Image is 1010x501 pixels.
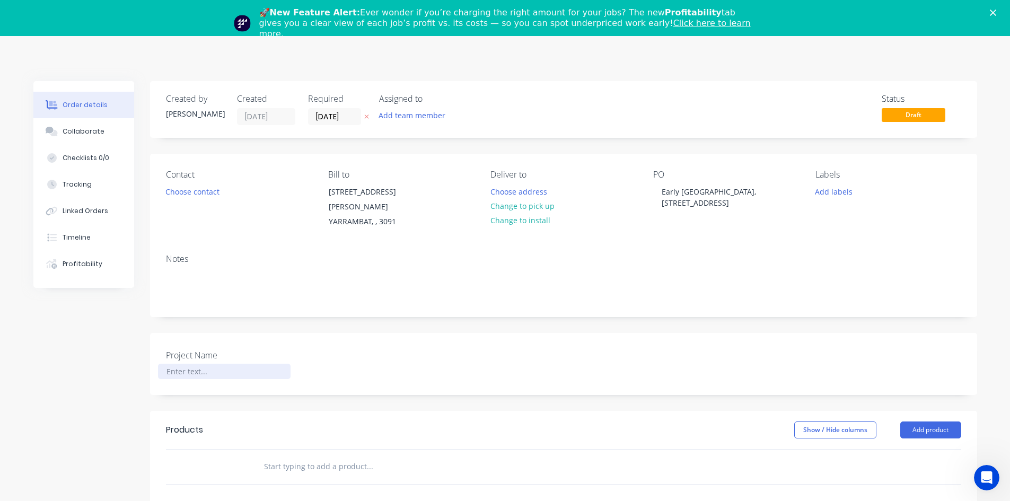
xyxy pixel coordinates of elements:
div: Products [166,424,203,436]
button: Change to install [485,213,556,227]
div: [STREET_ADDRESS][PERSON_NAME]YARRAMBAT, , 3091 [320,184,426,230]
b: Profitability [665,7,722,17]
div: [PERSON_NAME] [166,108,224,119]
div: YARRAMBAT, , 3091 [329,214,417,229]
button: Collaborate [33,118,134,145]
div: Assigned to [379,94,485,104]
div: [STREET_ADDRESS][PERSON_NAME] [329,184,417,214]
div: Order details [63,100,108,110]
div: 🚀 Ever wonder if you’re charging the right amount for your jobs? The new tab gives you a clear vi... [259,7,760,39]
div: Status [882,94,961,104]
div: Required [308,94,366,104]
button: Profitability [33,251,134,277]
div: Bill to [328,170,473,180]
div: Deliver to [490,170,636,180]
div: Checklists 0/0 [63,153,109,163]
b: New Feature Alert: [270,7,361,17]
button: Change to pick up [485,199,560,213]
button: Choose contact [160,184,225,198]
div: Created [237,94,295,104]
button: Choose address [485,184,552,198]
button: Timeline [33,224,134,251]
label: Project Name [166,349,298,362]
button: Checklists 0/0 [33,145,134,171]
button: Add product [900,421,961,438]
button: Add team member [373,108,451,122]
span: Draft [882,108,945,121]
input: Start typing to add a product... [264,456,476,477]
div: Contact [166,170,311,180]
div: Collaborate [63,127,104,136]
div: Tracking [63,180,92,189]
div: Close [990,10,1000,16]
button: Linked Orders [33,198,134,224]
a: Click here to learn more. [259,18,751,39]
button: Add labels [810,184,858,198]
iframe: Intercom live chat [974,465,999,490]
div: Notes [166,254,961,264]
button: Tracking [33,171,134,198]
img: Profile image for Team [234,15,251,32]
div: Timeline [63,233,91,242]
button: Order details [33,92,134,118]
button: Add team member [379,108,451,122]
div: Created by [166,94,224,104]
button: Show / Hide columns [794,421,876,438]
div: Labels [815,170,961,180]
div: Early [GEOGRAPHIC_DATA], [STREET_ADDRESS] [653,184,786,210]
div: PO [653,170,798,180]
div: Linked Orders [63,206,108,216]
div: Profitability [63,259,102,269]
